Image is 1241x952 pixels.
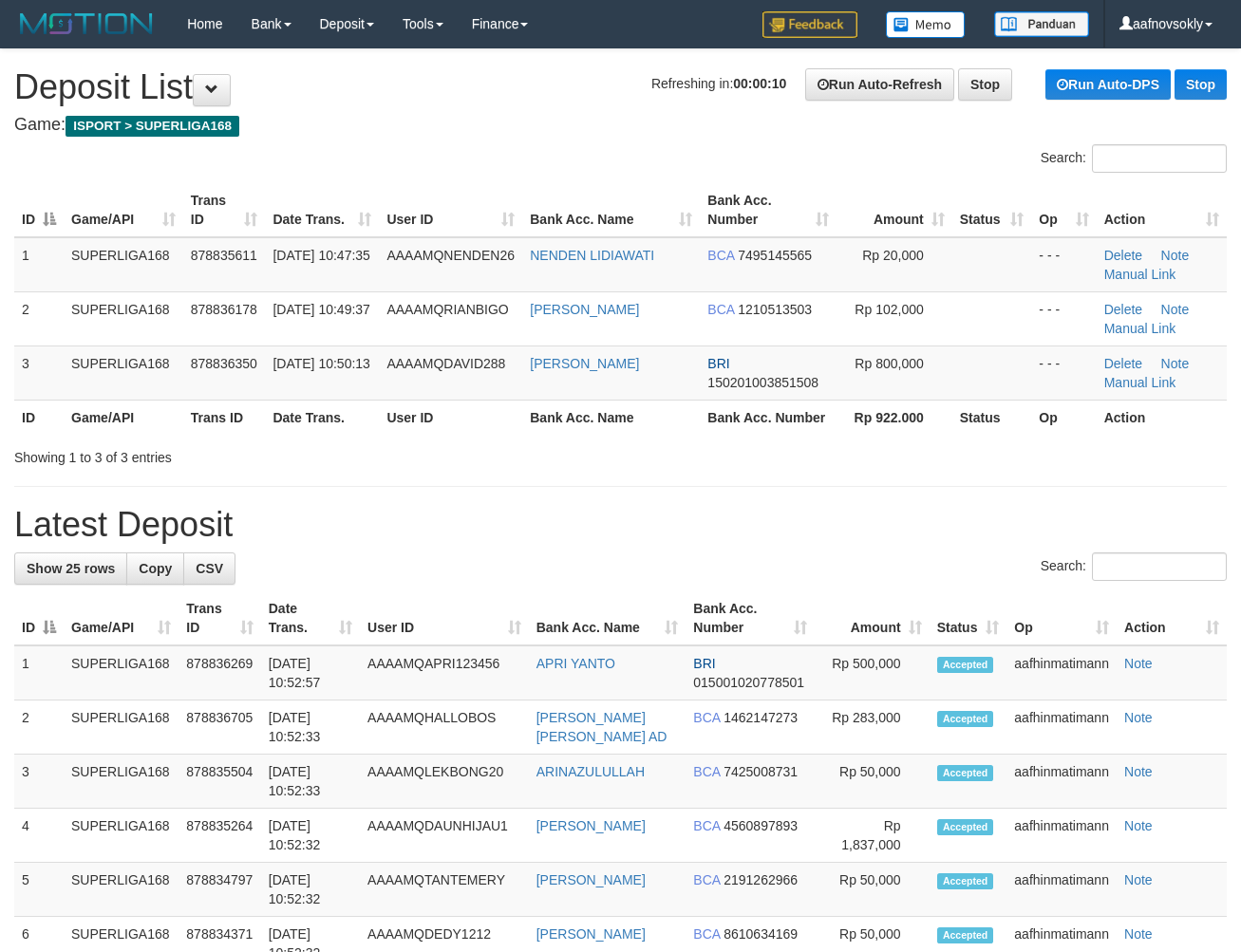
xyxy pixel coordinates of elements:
td: [DATE] 10:52:33 [261,700,360,755]
img: Feedback.jpg [762,11,857,38]
th: Game/API: activate to sort column ascending [64,183,183,237]
th: ID: activate to sort column descending [14,591,64,645]
span: Accepted [937,657,994,673]
td: 878835504 [179,755,260,809]
a: Note [1161,248,1190,263]
a: [PERSON_NAME] [536,926,646,942]
td: aafhinmatimann [1006,645,1117,700]
input: Search: [1092,144,1227,173]
td: SUPERLIGA168 [64,863,179,917]
th: Date Trans.: activate to sort column ascending [261,591,360,645]
label: Search: [1041,552,1227,581]
h4: Game: [14,116,1227,135]
span: 878836178 [191,302,257,317]
td: SUPERLIGA168 [64,755,179,809]
span: Rp 20,000 [862,248,924,263]
th: Amount: activate to sort column ascending [815,591,929,645]
a: [PERSON_NAME] [530,356,639,371]
th: Status: activate to sort column ascending [930,591,1007,645]
th: Bank Acc. Name [522,400,700,435]
a: Manual Link [1104,375,1176,390]
td: Rp 50,000 [815,863,929,917]
td: 878835264 [179,809,260,863]
td: 1 [14,237,64,292]
span: BCA [707,302,734,317]
a: NENDEN LIDIAWATI [530,248,654,263]
th: Date Trans.: activate to sort column ascending [265,183,379,237]
img: MOTION_logo.png [14,9,159,38]
a: Note [1124,926,1153,942]
td: AAAAMQDAUNHIJAU1 [360,809,529,863]
td: - - - [1031,345,1096,400]
a: Note [1124,764,1153,779]
a: Delete [1104,356,1142,371]
td: [DATE] 10:52:57 [261,645,360,700]
th: ID [14,400,64,435]
th: Bank Acc. Name: activate to sort column ascending [529,591,686,645]
span: Accepted [937,927,994,943]
th: Status: activate to sort column ascending [952,183,1032,237]
td: SUPERLIGA168 [64,237,183,292]
th: Op [1031,400,1096,435]
td: 878834797 [179,863,260,917]
td: 5 [14,863,64,917]
td: 878836705 [179,700,260,755]
span: BCA [693,818,720,833]
a: Run Auto-Refresh [805,68,954,101]
th: Trans ID [183,400,266,435]
a: APRI YANTO [536,656,615,671]
span: Copy 4560897893 to clipboard [724,818,798,833]
td: 1 [14,645,64,700]
a: [PERSON_NAME] [PERSON_NAME] AD [536,710,668,744]
td: SUPERLIGA168 [64,291,183,345]
td: aafhinmatimann [1006,809,1117,863]
a: ARINAZULULLAH [536,764,645,779]
th: User ID [379,400,522,435]
th: Bank Acc. Number [700,400,836,435]
span: Copy 015001020778501 to clipboard [693,675,804,690]
h1: Latest Deposit [14,506,1227,544]
td: Rp 500,000 [815,645,929,700]
td: AAAAMQHALLOBOS [360,700,529,755]
th: ID: activate to sort column descending [14,183,64,237]
span: Copy 8610634169 to clipboard [724,926,798,942]
td: SUPERLIGA168 [64,809,179,863]
td: AAAAMQTANTEMERY [360,863,529,917]
a: Note [1124,710,1153,725]
span: [DATE] 10:49:37 [273,302,369,317]
span: BCA [693,926,720,942]
span: BCA [693,710,720,725]
td: [DATE] 10:52:32 [261,809,360,863]
th: Date Trans. [265,400,379,435]
td: 3 [14,755,64,809]
span: BCA [693,764,720,779]
span: Rp 800,000 [855,356,923,371]
td: 878836269 [179,645,260,700]
th: Amount: activate to sort column ascending [837,183,952,237]
th: Bank Acc. Number: activate to sort column ascending [700,183,836,237]
span: BRI [707,356,729,371]
th: Op: activate to sort column ascending [1031,183,1096,237]
span: BCA [707,248,734,263]
span: [DATE] 10:50:13 [273,356,369,371]
th: Game/API: activate to sort column ascending [64,591,179,645]
label: Search: [1041,144,1227,173]
a: Stop [1175,69,1227,100]
a: [PERSON_NAME] [536,872,646,887]
th: Action: activate to sort column ascending [1097,183,1227,237]
span: Accepted [937,819,994,835]
td: aafhinmatimann [1006,755,1117,809]
span: Copy 2191262966 to clipboard [724,872,798,887]
a: Show 25 rows [14,552,127,585]
a: Note [1124,872,1153,887]
span: CSV [196,561,223,576]
span: BCA [693,872,720,887]
td: SUPERLIGA168 [64,700,179,755]
strong: 00:00:10 [733,76,786,91]
span: [DATE] 10:47:35 [273,248,369,263]
span: 878835611 [191,248,257,263]
a: Note [1161,356,1190,371]
td: 2 [14,700,64,755]
td: 4 [14,809,64,863]
input: Search: [1092,552,1227,581]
